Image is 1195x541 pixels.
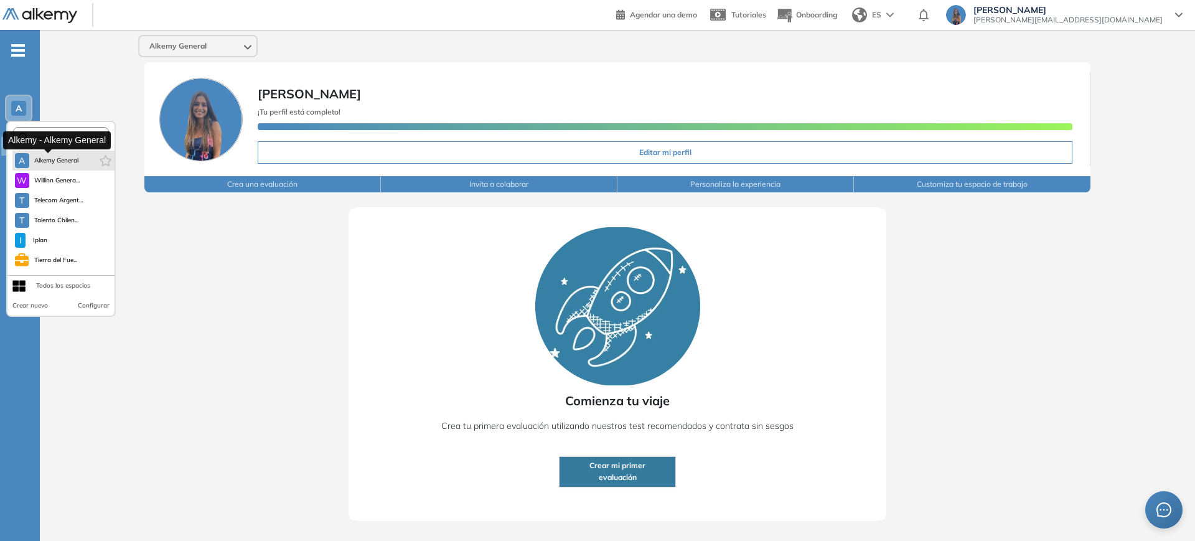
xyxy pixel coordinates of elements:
button: Editar mi perfil [258,141,1073,164]
span: evaluación [599,472,637,484]
span: message [1156,502,1171,517]
img: Rocket [535,227,700,385]
button: Crear mi primerevaluación [559,456,676,487]
span: Alkemy General [34,156,79,166]
span: Telecom Argent... [34,195,83,205]
span: Willinn Genera... [34,176,80,186]
span: W [17,176,27,186]
img: Logo [2,8,77,24]
button: Configurar [78,301,110,311]
button: Invita a colaborar [381,176,617,192]
button: Crear nuevo [12,301,48,311]
span: Crear mi primer [589,460,645,472]
span: Comienza tu viaje [565,392,670,410]
span: Agendar una demo [630,10,697,19]
span: Talento Chilen... [34,215,79,225]
button: Personaliza la experiencia [617,176,854,192]
span: ¡Tu perfil está completo! [258,107,340,116]
span: Onboarding [796,10,837,19]
span: Tutoriales [731,10,766,19]
span: T [19,215,24,225]
button: Crea una evaluación [144,176,381,192]
span: [PERSON_NAME] [258,86,361,101]
span: Iplan [30,235,49,245]
span: Alkemy General [149,41,207,51]
img: Foto de perfil [159,78,243,161]
a: Agendar una demo [616,6,697,21]
span: ES [872,9,881,21]
span: I [19,235,22,245]
span: [PERSON_NAME][EMAIL_ADDRESS][DOMAIN_NAME] [973,15,1163,25]
span: T [19,195,24,205]
span: A [19,156,25,166]
p: Crea tu primera evaluación utilizando nuestros test recomendados y contrata sin sesgos [441,416,794,435]
span: Tierra del Fue... [34,255,78,265]
span: A [16,103,22,113]
div: Todos los espacios [36,281,90,291]
button: Onboarding [776,2,837,29]
img: arrow [886,12,894,17]
button: Customiza tu espacio de trabajo [854,176,1090,192]
div: Alkemy - Alkemy General [3,131,111,149]
i: - [11,49,25,52]
img: world [852,7,867,22]
span: [PERSON_NAME] [973,5,1163,15]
